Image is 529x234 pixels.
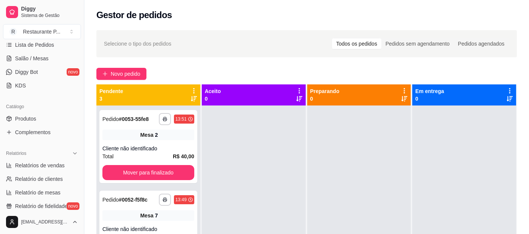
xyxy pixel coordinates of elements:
[99,95,123,102] p: 3
[15,115,36,122] span: Produtos
[99,87,123,95] p: Pendente
[15,189,61,196] span: Relatório de mesas
[3,113,81,125] a: Produtos
[175,116,187,122] div: 13:51
[15,55,49,62] span: Salão / Mesas
[119,116,149,122] strong: # 0053-55fe8
[3,39,81,51] a: Lista de Pedidos
[205,87,221,95] p: Aceito
[310,87,340,95] p: Preparando
[415,87,444,95] p: Em entrega
[102,116,119,122] span: Pedido
[96,9,172,21] h2: Gestor de pedidos
[3,187,81,199] a: Relatório de mesas
[175,197,187,203] div: 13:49
[3,101,81,113] div: Catálogo
[21,219,69,225] span: [EMAIL_ADDRESS][DOMAIN_NAME]
[23,28,60,35] div: Restaurante P ...
[3,24,81,39] button: Select a team
[415,95,444,102] p: 0
[155,131,158,139] div: 2
[173,153,194,159] strong: R$ 40,00
[3,80,81,92] a: KDS
[111,70,140,78] span: Novo pedido
[15,162,65,169] span: Relatórios de vendas
[15,68,38,76] span: Diggy Bot
[332,38,381,49] div: Todos os pedidos
[15,41,54,49] span: Lista de Pedidos
[102,71,108,76] span: plus
[310,95,340,102] p: 0
[3,213,81,231] button: [EMAIL_ADDRESS][DOMAIN_NAME]
[140,131,153,139] span: Mesa
[102,152,114,161] span: Total
[3,200,81,212] a: Relatório de fidelidadenovo
[15,128,50,136] span: Complementos
[3,173,81,185] a: Relatório de clientes
[3,126,81,138] a: Complementos
[6,150,26,156] span: Relatórios
[155,212,158,219] div: 7
[102,165,194,180] button: Mover para finalizado
[3,3,81,21] a: DiggySistema de Gestão
[21,6,78,12] span: Diggy
[96,68,146,80] button: Novo pedido
[3,159,81,171] a: Relatórios de vendas
[15,202,67,210] span: Relatório de fidelidade
[140,212,153,219] span: Mesa
[102,145,194,152] div: Cliente não identificado
[454,38,509,49] div: Pedidos agendados
[119,197,148,203] strong: # 0052-f5f8c
[21,12,78,18] span: Sistema de Gestão
[102,197,119,203] span: Pedido
[15,175,63,183] span: Relatório de clientes
[9,28,17,35] span: R
[381,38,454,49] div: Pedidos sem agendamento
[3,52,81,64] a: Salão / Mesas
[104,40,171,48] span: Selecione o tipo dos pedidos
[3,66,81,78] a: Diggy Botnovo
[15,82,26,89] span: KDS
[102,225,194,233] div: Cliente não identificado
[205,95,221,102] p: 0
